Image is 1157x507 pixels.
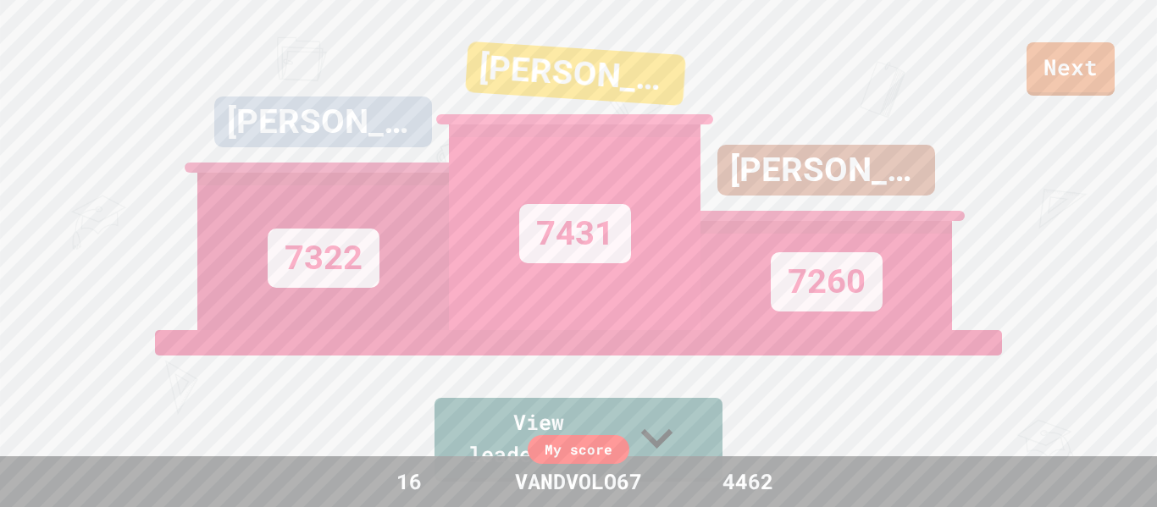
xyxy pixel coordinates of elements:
div: VANDVOLO67 [498,466,659,498]
div: [PERSON_NAME] AND [PERSON_NAME] [717,145,935,196]
div: 7260 [771,252,883,311]
a: Next [1027,42,1115,96]
div: 7431 [519,204,631,263]
div: 7322 [268,229,379,288]
div: [PERSON_NAME] AND [PERSON_NAME] [214,96,432,147]
div: 4462 [684,466,811,498]
a: View leaderboard [435,398,722,482]
div: 16 [346,466,473,498]
div: My score [528,435,629,464]
div: [PERSON_NAME] [465,41,686,106]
